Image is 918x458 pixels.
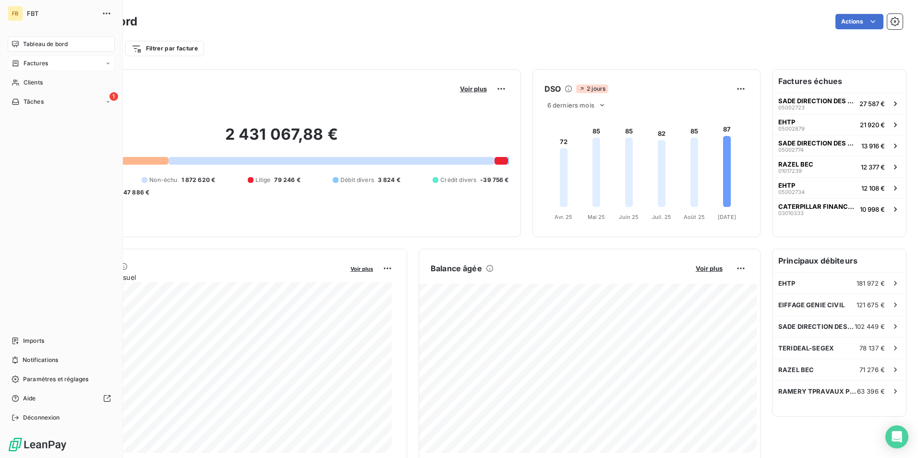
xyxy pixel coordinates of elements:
[544,83,561,95] h6: DSO
[778,105,805,110] span: 05002723
[773,70,906,93] h6: Factures échues
[619,214,639,220] tspan: Juin 25
[859,366,885,374] span: 71 276 €
[778,323,855,330] span: SADE DIRECTION DES HAUTS DE FRANCE
[855,323,885,330] span: 102 449 €
[684,214,705,220] tspan: Août 25
[773,135,906,156] button: SADE DIRECTION DES HAUTS DE FRANCE0500277413 916 €
[54,125,509,154] h2: 2 431 067,88 €
[778,210,804,216] span: 03010333
[576,84,608,93] span: 2 jours
[778,189,805,195] span: 05002734
[778,366,814,374] span: RAZEL BEC
[23,337,44,345] span: Imports
[778,301,845,309] span: EIFFAGE GENIE CIVIL
[181,176,216,184] span: 1 872 620 €
[778,279,796,287] span: EHTP
[857,387,885,395] span: 63 396 €
[23,394,36,403] span: Aide
[773,177,906,198] button: EHTP0500273412 108 €
[773,156,906,177] button: RAZEL BEC0101723912 377 €
[27,10,96,17] span: FBT
[149,176,177,184] span: Non-échu
[121,188,149,197] span: -47 886 €
[460,85,487,93] span: Voir plus
[23,356,58,364] span: Notifications
[861,163,885,171] span: 12 377 €
[861,142,885,150] span: 13 916 €
[378,176,400,184] span: 3 824 €
[8,437,67,452] img: Logo LeanPay
[8,6,23,21] div: FB
[54,272,344,282] span: Chiffre d'affaires mensuel
[860,121,885,129] span: 21 920 €
[778,344,834,352] span: TERIDEAL-SEGEX
[778,387,857,395] span: RAMERY TPRAVAUX PUBLICS
[885,425,908,448] div: Open Intercom Messenger
[778,160,813,168] span: RAZEL BEC
[778,181,795,189] span: EHTP
[23,40,68,48] span: Tableau de bord
[857,279,885,287] span: 181 972 €
[773,198,906,219] button: CATERPILLAR FINANCE [GEOGRAPHIC_DATA]0301033310 998 €
[778,126,805,132] span: 05002879
[23,413,60,422] span: Déconnexion
[587,214,605,220] tspan: Mai 25
[778,147,804,153] span: 05002774
[480,176,508,184] span: -39 756 €
[835,14,883,29] button: Actions
[350,265,373,272] span: Voir plus
[255,176,271,184] span: Litige
[125,41,204,56] button: Filtrer par facture
[8,391,115,406] a: Aide
[24,78,43,87] span: Clients
[859,100,885,108] span: 27 587 €
[555,214,572,220] tspan: Avr. 25
[457,84,490,93] button: Voir plus
[773,114,906,135] button: EHTP0500287921 920 €
[109,92,118,101] span: 1
[718,214,736,220] tspan: [DATE]
[24,97,44,106] span: Tâches
[861,184,885,192] span: 12 108 €
[274,176,300,184] span: 79 246 €
[859,344,885,352] span: 78 137 €
[778,118,795,126] span: EHTP
[778,168,802,174] span: 01017239
[340,176,374,184] span: Débit divers
[440,176,476,184] span: Crédit divers
[693,264,725,273] button: Voir plus
[778,203,856,210] span: CATERPILLAR FINANCE [GEOGRAPHIC_DATA]
[857,301,885,309] span: 121 675 €
[696,265,723,272] span: Voir plus
[778,139,858,147] span: SADE DIRECTION DES HAUTS DE FRANCE
[348,264,376,273] button: Voir plus
[431,263,482,274] h6: Balance âgée
[773,93,906,114] button: SADE DIRECTION DES HAUTS DE FRANCE0500272327 587 €
[24,59,48,68] span: Factures
[652,214,671,220] tspan: Juil. 25
[23,375,88,384] span: Paramètres et réglages
[547,101,594,109] span: 6 derniers mois
[860,205,885,213] span: 10 998 €
[778,97,856,105] span: SADE DIRECTION DES HAUTS DE FRANCE
[773,249,906,272] h6: Principaux débiteurs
